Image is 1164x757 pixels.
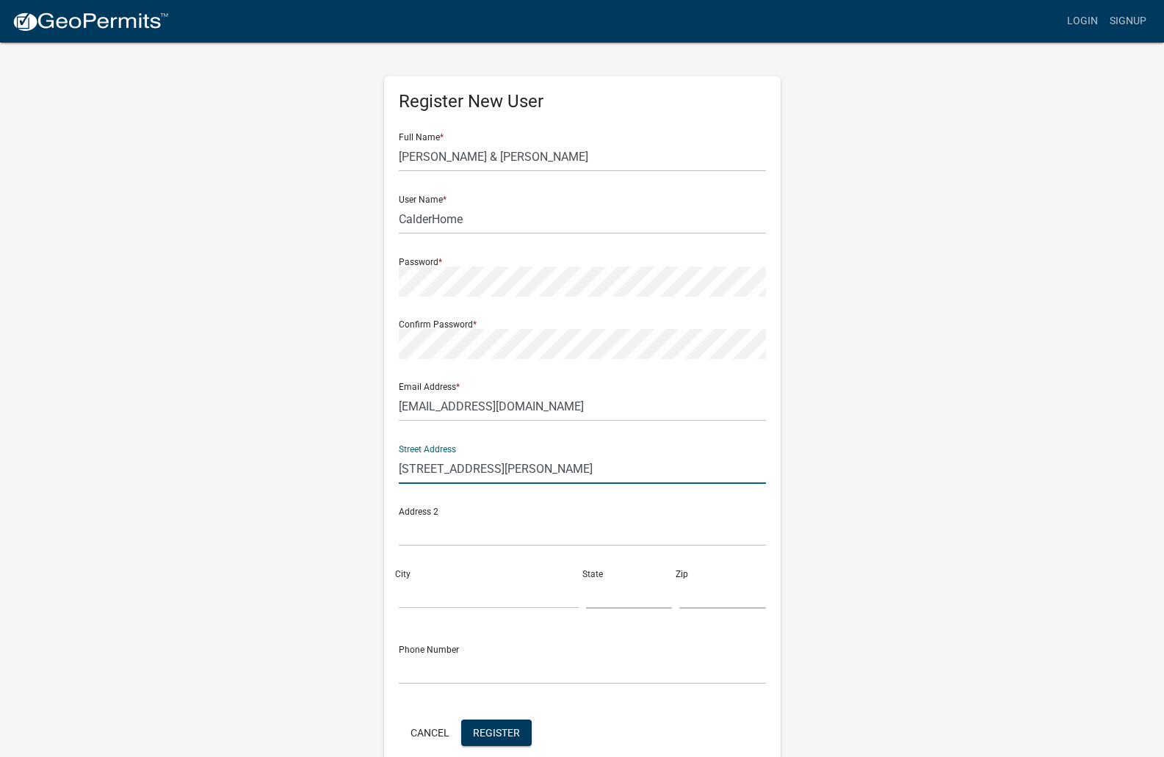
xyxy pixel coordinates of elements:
[1061,7,1104,35] a: Login
[399,91,766,112] h5: Register New User
[399,720,461,746] button: Cancel
[1104,7,1152,35] a: Signup
[473,726,520,738] span: Register
[461,720,532,746] button: Register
